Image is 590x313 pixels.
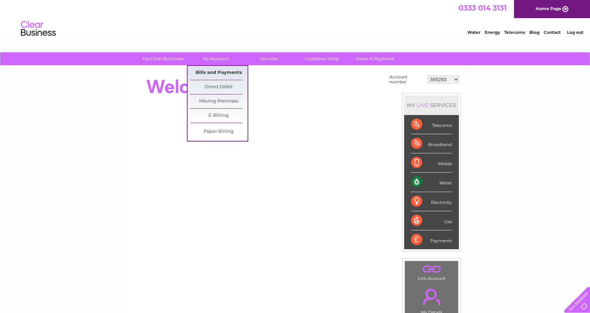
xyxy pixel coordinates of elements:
[467,30,481,35] a: Water
[411,230,452,249] div: Payments
[411,134,452,153] div: Broadband
[411,211,452,230] div: Gas
[187,52,245,65] a: My Account
[190,66,248,80] a: Bills and Payments
[407,284,456,309] a: .
[544,30,561,35] a: Contact
[459,3,507,12] a: 0333 014 3131
[190,125,248,139] a: Paper Billing
[411,115,452,134] div: Telecoms
[190,94,248,108] a: Moving Premises
[504,30,525,35] a: Telecoms
[240,52,298,65] a: Services
[411,192,452,211] div: Electricity
[346,52,404,65] a: Make A Payment
[293,52,351,65] a: Customer Help
[404,95,459,115] div: MY SERVICES
[411,173,452,192] div: Water
[529,30,539,35] a: Blog
[404,261,459,283] td: Link Account
[411,153,452,173] div: Mobile
[485,30,500,35] a: Energy
[190,109,248,123] a: E-Billing
[567,30,583,35] a: Log out
[21,18,56,39] img: logo.png
[190,80,248,94] a: Direct Debit
[131,4,460,34] div: Clear Business is a trading name of Verastar Limited (registered in [GEOGRAPHIC_DATA] No. 3667643...
[134,52,192,65] a: My Clear Business
[407,263,456,275] a: .
[388,73,426,86] td: Account number
[415,102,430,108] div: LIVE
